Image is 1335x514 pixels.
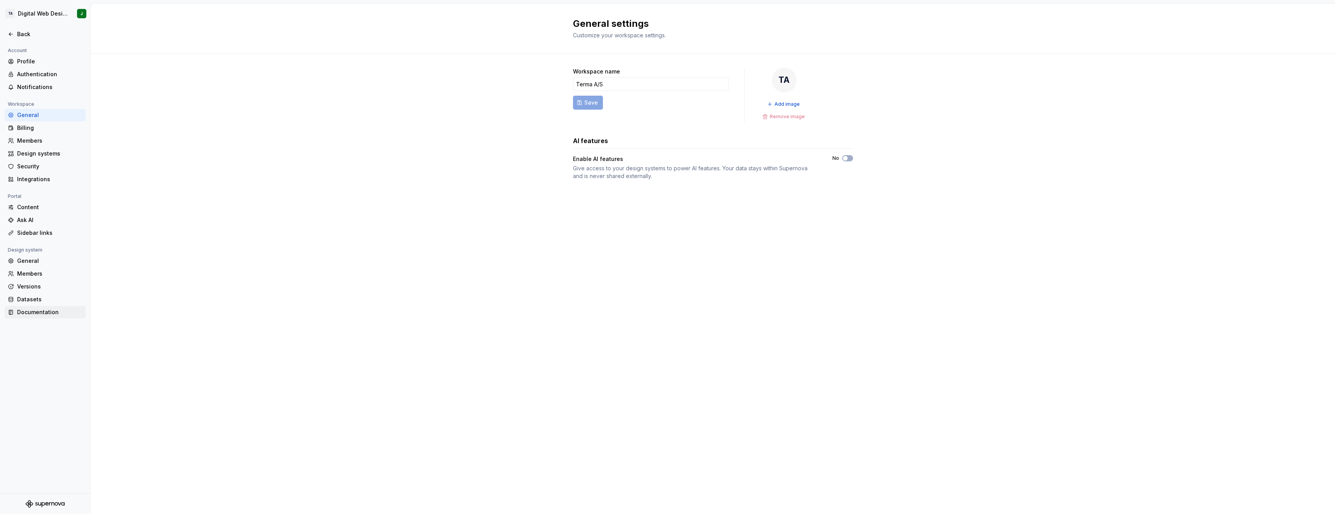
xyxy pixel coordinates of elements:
[26,500,65,508] svg: Supernova Logo
[17,124,82,132] div: Billing
[5,173,86,185] a: Integrations
[17,70,82,78] div: Authentication
[774,101,800,107] span: Add image
[5,46,30,55] div: Account
[5,55,86,68] a: Profile
[5,214,86,226] a: Ask AI
[17,308,82,316] div: Documentation
[5,255,86,267] a: General
[5,81,86,93] a: Notifications
[17,270,82,278] div: Members
[573,32,666,38] span: Customize your workspace settings.
[17,257,82,265] div: General
[573,68,620,75] label: Workspace name
[5,267,86,280] a: Members
[81,10,83,17] div: J
[17,30,82,38] div: Back
[5,68,86,80] a: Authentication
[17,58,82,65] div: Profile
[17,216,82,224] div: Ask AI
[18,10,68,17] div: Digital Web Design
[17,111,82,119] div: General
[5,293,86,306] a: Datasets
[832,155,839,161] label: No
[17,83,82,91] div: Notifications
[573,155,623,163] div: Enable AI features
[17,295,82,303] div: Datasets
[573,17,844,30] h2: General settings
[5,122,86,134] a: Billing
[5,192,25,201] div: Portal
[17,175,82,183] div: Integrations
[5,135,86,147] a: Members
[5,245,46,255] div: Design system
[5,306,86,318] a: Documentation
[5,280,86,293] a: Versions
[17,203,82,211] div: Content
[17,283,82,290] div: Versions
[5,9,15,18] div: TA
[17,150,82,157] div: Design systems
[5,100,37,109] div: Workspace
[5,109,86,121] a: General
[5,201,86,213] a: Content
[17,137,82,145] div: Members
[573,164,818,180] div: Give access to your design systems to power AI features. Your data stays within Supernova and is ...
[5,28,86,40] a: Back
[5,160,86,173] a: Security
[573,136,608,145] h3: AI features
[17,229,82,237] div: Sidebar links
[5,147,86,160] a: Design systems
[765,99,803,110] button: Add image
[2,5,89,22] button: TADigital Web DesignJ
[772,68,797,93] div: TA
[17,163,82,170] div: Security
[5,227,86,239] a: Sidebar links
